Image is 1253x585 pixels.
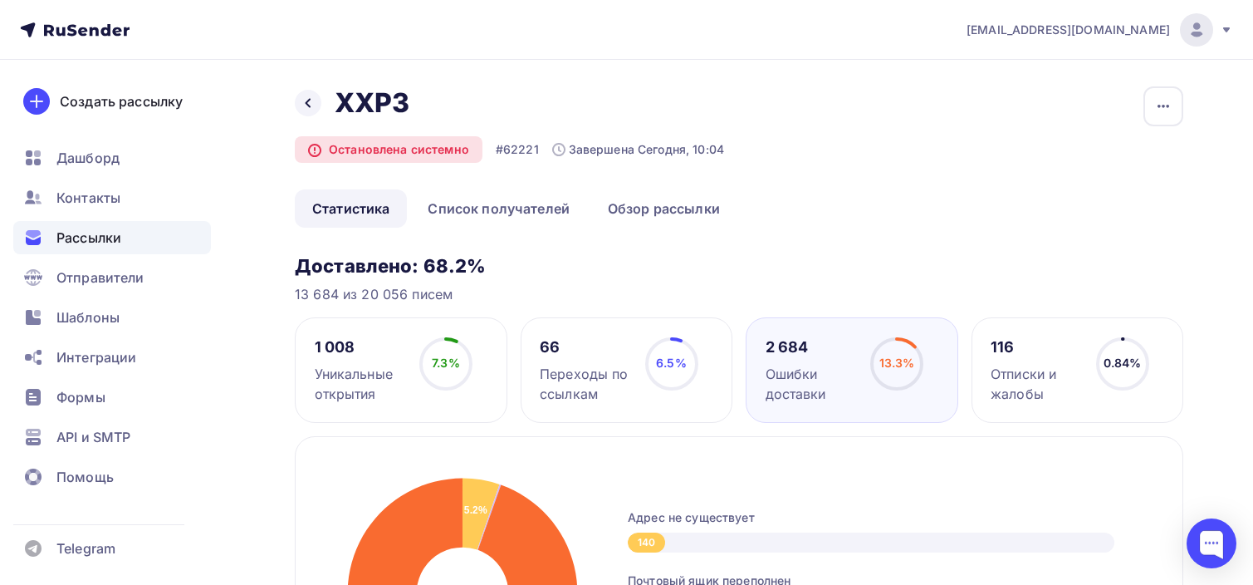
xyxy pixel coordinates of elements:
[56,427,130,447] span: API и SMTP
[295,284,1183,304] div: 13 684 из 20 056 писем
[967,13,1233,47] a: [EMAIL_ADDRESS][DOMAIN_NAME]
[766,337,856,357] div: 2 684
[410,189,587,228] a: Список получателей
[766,364,856,404] div: Ошибки доставки
[295,254,1183,278] h3: Доставлено: 68.2%
[628,533,665,553] div: 140
[540,337,630,357] div: 66
[13,221,211,254] a: Рассылки
[13,261,211,294] a: Отправители
[656,356,687,370] span: 6.5%
[56,148,120,168] span: Дашборд
[13,381,211,414] a: Формы
[13,181,211,214] a: Контакты
[967,22,1170,38] span: [EMAIL_ADDRESS][DOMAIN_NAME]
[628,509,1149,526] div: Адрес не существует
[56,307,120,327] span: Шаблоны
[13,301,211,334] a: Шаблоны
[56,188,120,208] span: Контакты
[56,387,105,407] span: Формы
[1104,356,1142,370] span: 0.84%
[335,86,410,120] h2: XXP3
[991,337,1081,357] div: 116
[295,136,482,163] div: Остановлена системно
[56,228,121,248] span: Рассылки
[432,356,460,370] span: 7.3%
[315,364,405,404] div: Уникальные открытия
[295,189,407,228] a: Статистика
[496,141,539,158] div: #62221
[991,364,1081,404] div: Отписки и жалобы
[13,141,211,175] a: Дашборд
[56,268,144,288] span: Отправители
[315,337,405,357] div: 1 008
[879,356,915,370] span: 13.3%
[56,347,136,367] span: Интеграции
[60,91,183,111] div: Создать рассылку
[56,467,114,487] span: Помощь
[540,364,630,404] div: Переходы по ссылкам
[590,189,737,228] a: Обзор рассылки
[56,538,115,558] span: Telegram
[552,141,724,158] div: Завершена Сегодня, 10:04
